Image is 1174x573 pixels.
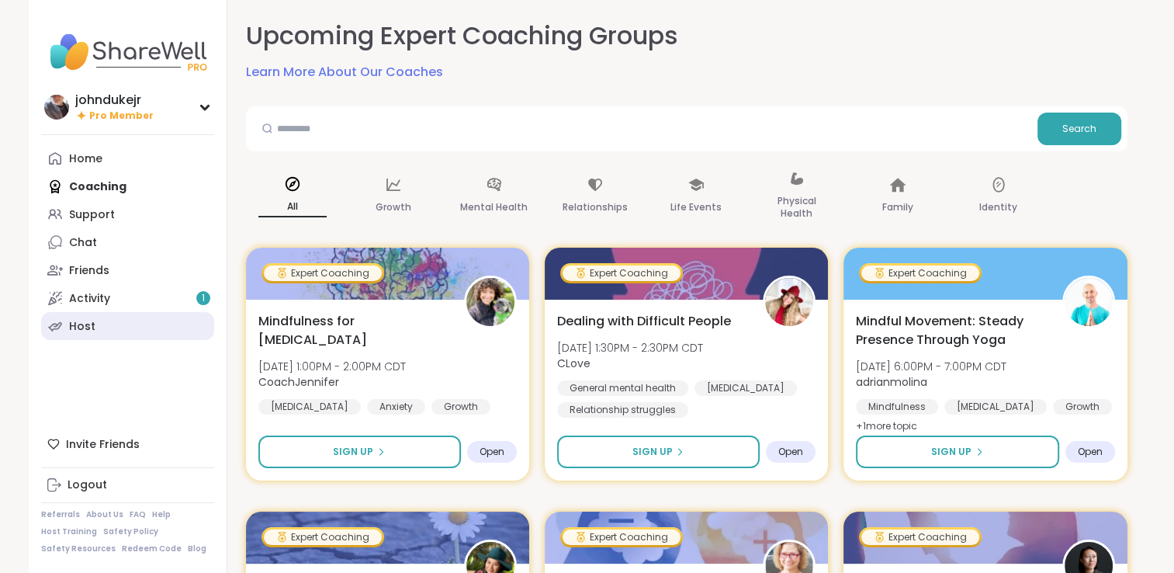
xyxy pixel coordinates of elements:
span: Open [778,446,803,458]
h2: Upcoming Expert Coaching Groups [246,19,678,54]
div: Mindfulness [856,399,938,415]
span: Mindful Movement: Steady Presence Through Yoga [856,312,1044,349]
a: Host [41,312,214,340]
span: Sign Up [931,445,971,459]
img: johndukejr [44,95,69,120]
a: Friends [41,256,214,284]
div: johndukejr [75,92,154,109]
button: Sign Up [856,436,1058,468]
div: Activity [69,291,110,307]
b: CLove [557,356,590,371]
b: CoachJennifer [258,374,339,390]
div: Growth [431,399,490,415]
span: Search [1062,122,1096,136]
div: [MEDICAL_DATA] [694,380,797,396]
div: [MEDICAL_DATA] [944,399,1047,415]
span: Sign Up [632,445,672,459]
a: Referrals [41,509,80,520]
img: CLove [765,278,813,326]
p: Identity [979,198,1017,217]
p: Life Events [670,198,722,217]
a: About Us [86,509,123,520]
a: Activity1 [41,284,214,312]
p: Family [882,198,913,217]
a: Support [41,200,214,228]
a: Safety Policy [103,526,158,537]
a: Host Training [41,526,97,537]
button: Search [1037,113,1121,145]
p: Physical Health [763,192,831,223]
img: adrianmolina [1065,278,1113,326]
div: Expert Coaching [264,530,382,545]
button: Sign Up [258,436,461,468]
span: [DATE] 1:30PM - 2:30PM CDT [557,340,703,356]
span: Sign Up [333,445,373,459]
div: Expert Coaching [861,530,979,545]
div: Friends [69,263,109,279]
div: Relationship struggles [557,402,688,418]
div: Growth [1053,399,1112,415]
a: Logout [41,471,214,499]
div: Chat [69,235,97,251]
div: Home [69,151,102,167]
p: Growth [376,198,411,217]
p: All [258,197,327,217]
div: Anxiety [367,399,425,415]
span: Open [1078,446,1103,458]
img: ShareWell Nav Logo [41,25,214,79]
a: FAQ [130,509,146,520]
b: adrianmolina [856,374,927,390]
span: Pro Member [89,109,154,123]
div: Host [69,319,95,335]
a: Learn More About Our Coaches [246,63,443,82]
p: Mental Health [460,198,528,217]
span: [DATE] 1:00PM - 2:00PM CDT [258,359,406,374]
a: Home [41,144,214,172]
a: Safety Resources [41,543,116,554]
div: Support [69,207,115,223]
a: Chat [41,228,214,256]
span: 1 [202,292,205,305]
div: Logout [68,477,107,493]
div: [MEDICAL_DATA] [258,399,361,415]
div: General mental health [557,380,688,396]
div: Expert Coaching [563,266,681,281]
div: Expert Coaching [264,266,382,281]
span: [DATE] 6:00PM - 7:00PM CDT [856,359,1006,374]
button: Sign Up [557,436,760,468]
p: Relationships [563,198,628,217]
a: Help [152,509,171,520]
a: Redeem Code [122,543,182,554]
div: Expert Coaching [563,530,681,545]
img: CoachJennifer [466,278,514,326]
a: Blog [188,543,206,554]
div: Invite Friends [41,430,214,458]
span: Dealing with Difficult People [557,312,731,331]
div: Expert Coaching [861,266,979,281]
span: Open [480,446,504,458]
span: Mindfulness for [MEDICAL_DATA] [258,312,447,349]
